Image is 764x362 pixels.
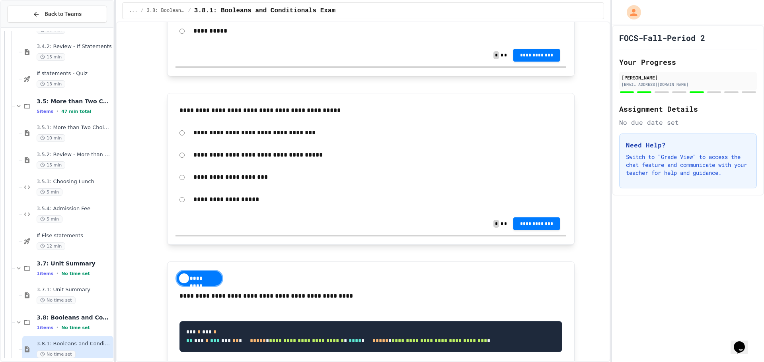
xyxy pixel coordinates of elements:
div: No due date set [619,118,757,127]
span: 3.5.2: Review - More than Two Choices [37,151,112,158]
span: 1 items [37,271,53,276]
span: 10 min [37,134,65,142]
h3: Need Help? [626,140,750,150]
span: 3.8: Booleans and Conditionals Quiz [147,8,185,14]
span: No time set [37,296,76,304]
div: My Account [618,3,643,21]
span: 3.7: Unit Summary [37,260,112,267]
span: 3.7.1: Unit Summary [37,287,112,293]
span: • [57,324,58,331]
span: 15 min [37,161,65,169]
span: 3.5.3: Choosing Lunch [37,178,112,185]
span: / [188,8,191,14]
h2: Your Progress [619,56,757,68]
span: No time set [61,271,90,276]
div: [EMAIL_ADDRESS][DOMAIN_NAME] [622,81,754,87]
h1: FOCS-Fall-Period 2 [619,32,705,43]
span: 12 min [37,242,65,250]
span: No time set [61,325,90,330]
span: 5 items [37,109,53,114]
iframe: chat widget [731,330,756,354]
span: 3.5.1: More than Two Choices [37,124,112,131]
p: Switch to "Grade View" to access the chat feature and communicate with your teacher for help and ... [626,153,750,177]
span: • [57,270,58,277]
span: 3.8.1: Booleans and Conditionals Exam [194,6,335,15]
span: 3.5.4: Admission Fee [37,205,112,212]
span: 5 min [37,188,62,196]
span: 3.8.1: Booleans and Conditionals Exam [37,341,112,347]
span: 3.4.2: Review - If Statements [37,43,112,50]
span: ... [129,8,138,14]
span: 1 items [37,325,53,330]
span: 47 min total [61,109,91,114]
span: 5 min [37,215,62,223]
span: Back to Teams [45,10,82,18]
span: No time set [37,350,76,358]
h2: Assignment Details [619,103,757,114]
span: 3.5: More than Two Choices [37,98,112,105]
span: If Else statements [37,232,112,239]
span: 13 min [37,80,65,88]
span: 3.8: Booleans and Conditionals Quiz [37,314,112,321]
div: [PERSON_NAME] [622,74,754,81]
span: / [140,8,143,14]
button: Back to Teams [7,6,107,23]
span: If statements - Quiz [37,70,112,77]
span: • [57,108,58,114]
span: 15 min [37,53,65,61]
